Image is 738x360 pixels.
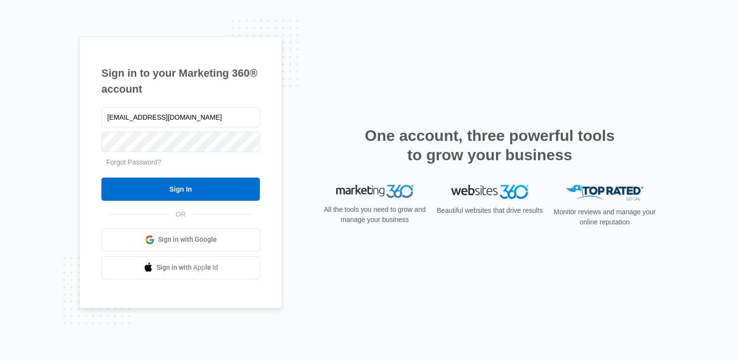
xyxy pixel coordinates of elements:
[101,228,260,251] a: Sign in with Google
[101,107,260,127] input: Email
[106,158,161,166] a: Forgot Password?
[336,185,413,198] img: Marketing 360
[566,185,643,201] img: Top Rated Local
[156,263,218,273] span: Sign in with Apple Id
[362,126,618,165] h2: One account, three powerful tools to grow your business
[321,205,429,225] p: All the tools you need to grow and manage your business
[169,209,193,220] span: OR
[158,235,217,245] span: Sign in with Google
[101,256,260,279] a: Sign in with Apple Id
[101,178,260,201] input: Sign In
[551,207,659,227] p: Monitor reviews and manage your online reputation
[101,65,260,97] h1: Sign in to your Marketing 360® account
[436,206,544,216] p: Beautiful websites that drive results
[451,185,528,199] img: Websites 360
